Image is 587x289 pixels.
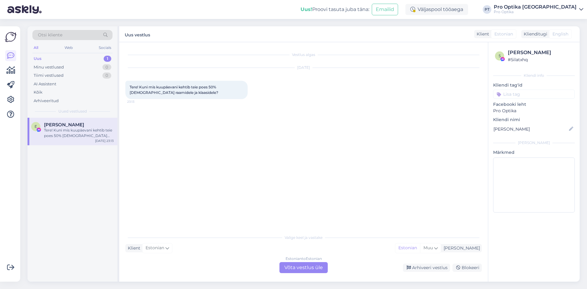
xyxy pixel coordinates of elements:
div: Blokeeri [452,264,482,272]
div: Väljaspool tööaega [405,4,468,15]
span: 23:13 [127,99,150,104]
p: Kliendi tag'id [493,82,575,88]
input: Lisa nimi [493,126,568,132]
div: Tere! Kuni mis kuupäevani kehtib teie poes 50% [DEMOGRAPHIC_DATA] raamidele ja klaasidele? [44,128,114,139]
div: Uus [34,56,42,62]
span: Tere! Kuni mis kuupäevani kehtib teie poes 50% [DEMOGRAPHIC_DATA] raamidele ja klaasidele? [130,85,218,95]
div: Pro Optika [494,9,577,14]
div: PT [483,5,491,14]
div: 0 [102,72,111,79]
div: AI Assistent [34,81,56,87]
div: Arhiveeri vestlus [403,264,450,272]
div: 0 [102,64,111,70]
div: Klient [474,31,489,37]
div: All [32,44,39,52]
span: 5 [499,54,501,58]
div: Estonian [395,243,420,253]
div: Proovi tasuta juba täna: [301,6,369,13]
span: E [35,124,37,129]
div: [DATE] [125,65,482,70]
div: [PERSON_NAME] [508,49,573,56]
button: Emailid [372,4,398,15]
div: Minu vestlused [34,64,64,70]
p: Kliendi nimi [493,117,575,123]
img: Askly Logo [5,31,17,43]
span: English [552,31,568,37]
span: Estonian [146,245,164,251]
div: Kliendi info [493,73,575,78]
div: Klient [125,245,140,251]
label: Uus vestlus [125,30,150,38]
div: Tiimi vestlused [34,72,64,79]
div: Web [63,44,74,52]
span: Muu [423,245,433,250]
span: Uued vestlused [58,109,87,114]
div: Socials [98,44,113,52]
div: Vestlus algas [125,52,482,57]
a: Pro Optika [GEOGRAPHIC_DATA]Pro Optika [494,5,583,14]
div: # 5ilatxhq [508,56,573,63]
div: Klienditugi [521,31,547,37]
p: Pro Optika [493,108,575,114]
div: 1 [104,56,111,62]
span: Estonian [494,31,513,37]
div: Estonian to Estonian [286,256,322,261]
div: Valige keel ja vastake [125,235,482,240]
div: Kõik [34,89,42,95]
input: Lisa tag [493,90,575,99]
div: [DATE] 23:13 [95,139,114,143]
div: [PERSON_NAME] [493,140,575,146]
span: Ekaterina Obuhova [44,122,84,128]
p: Facebooki leht [493,101,575,108]
div: Arhiveeritud [34,98,59,104]
div: Võta vestlus üle [279,262,328,273]
b: Uus! [301,6,312,12]
div: Pro Optika [GEOGRAPHIC_DATA] [494,5,577,9]
div: [PERSON_NAME] [441,245,480,251]
p: Märkmed [493,149,575,156]
span: Otsi kliente [38,32,62,38]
